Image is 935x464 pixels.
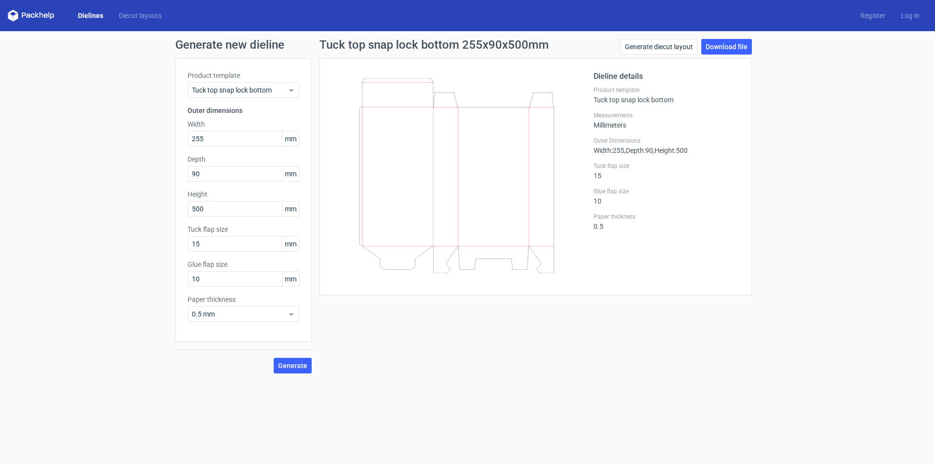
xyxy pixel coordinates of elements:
div: Tuck top snap lock bottom [594,86,740,104]
label: Width [187,119,299,129]
label: Glue flap size [187,260,299,269]
h1: Tuck top snap lock bottom 255x90x500mm [319,39,549,51]
h1: Generate new dieline [175,39,760,51]
a: Diecut layouts [111,11,169,20]
div: 10 [594,187,740,205]
span: Generate [278,362,307,369]
label: Product template [187,71,299,80]
label: Outer Dimensions [594,137,740,145]
span: mm [282,272,299,286]
a: Register [853,11,893,20]
button: Generate [274,358,312,373]
label: Paper thickness [187,295,299,304]
span: mm [282,131,299,146]
label: Height [187,189,299,199]
span: , Height : 500 [653,147,688,154]
a: Dielines [70,11,111,20]
label: Measurements [594,111,740,119]
span: Width : 255 [594,147,624,154]
a: Generate diecut layout [620,39,697,55]
h3: Outer dimensions [187,106,299,115]
label: Tuck flap size [594,162,740,170]
span: mm [282,237,299,251]
div: 15 [594,162,740,180]
div: 0.5 [594,213,740,230]
a: Log in [893,11,927,20]
span: Tuck top snap lock bottom [192,85,288,95]
span: mm [282,167,299,181]
span: , Depth : 90 [624,147,653,154]
a: Download file [701,39,752,55]
div: Millimeters [594,111,740,129]
h2: Dieline details [594,71,740,82]
span: mm [282,202,299,216]
label: Depth [187,154,299,164]
label: Paper thickness [594,213,740,221]
span: 0.5 mm [192,309,288,319]
label: Product template [594,86,740,94]
label: Glue flap size [594,187,740,195]
label: Tuck flap size [187,224,299,234]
